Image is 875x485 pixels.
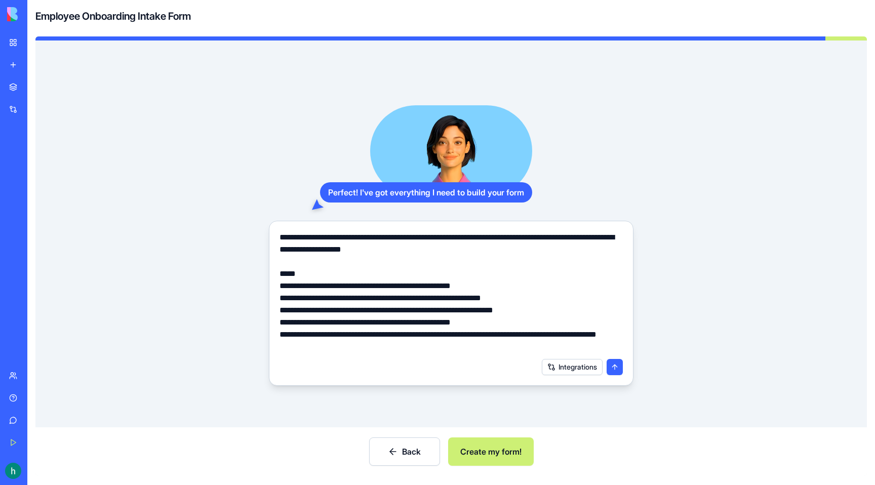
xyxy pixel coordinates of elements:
button: Back [369,437,440,466]
img: logo [7,7,70,21]
div: Perfect! I've got everything I need to build your form [320,182,532,203]
button: Create my form! [448,437,534,466]
button: Integrations [542,359,603,375]
h4: Employee Onboarding Intake Form [35,9,191,23]
img: ACg8ocIa_8IIOE7MOWZbrGNEfPEvpWvsV9YZNbQ8f8grZtvdJMFBOQ=s96-c [5,463,21,479]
